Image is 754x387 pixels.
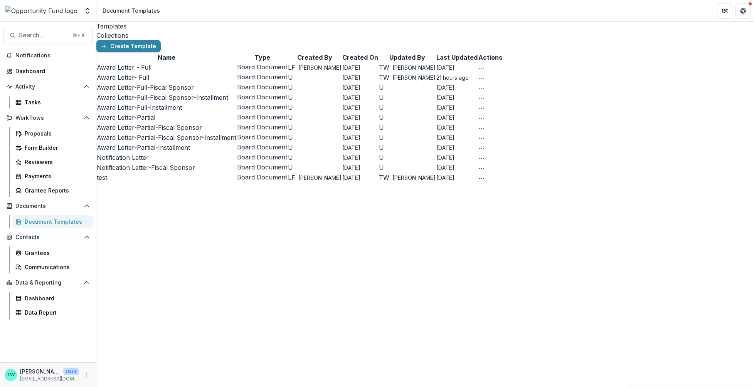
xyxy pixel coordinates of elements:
[288,64,295,70] div: Lucy Fey
[342,52,379,62] th: Created On
[288,52,342,62] th: Created By
[342,144,360,151] span: [DATE]
[478,103,485,112] button: More Action
[3,49,93,62] button: Notifications
[717,3,732,18] button: Partners
[237,164,287,171] span: Board Document
[25,308,87,317] div: Data Report
[97,144,190,151] a: Award Letter-Partial-Installment
[288,94,293,101] div: Unknown
[15,203,81,209] span: Documents
[3,231,93,243] button: Open Contacts
[237,84,287,91] span: Board Document
[436,64,454,71] span: [DATE]
[96,22,754,31] a: Templates
[478,143,485,152] button: More Action
[5,6,77,15] img: Opportunity Fund logo
[15,52,90,59] span: Notifications
[237,94,287,101] span: Board Document
[97,64,151,71] a: Award Letter - Full
[436,94,454,101] span: [DATE]
[7,372,15,377] div: Ti Wilhelm
[25,158,87,166] div: Reviewers
[97,114,155,121] a: Award Letter-Partial
[342,114,360,121] span: [DATE]
[97,164,195,171] a: Notification Letter-Fiscal Sponsor
[15,115,81,121] span: Workflows
[12,306,93,319] a: Data Report
[379,134,384,141] div: Unknown
[97,84,194,91] a: Award Letter-Full-Fiscal Sponsor
[379,84,384,90] div: Unknown
[20,367,60,375] p: [PERSON_NAME]
[15,234,81,241] span: Contacts
[478,63,485,72] button: More Action
[12,292,93,305] a: Dashboard
[237,64,287,71] span: Board Document
[379,144,384,151] div: Unknown
[379,164,384,171] div: Unknown
[97,104,182,111] a: Award Letter-Full-Installment
[237,134,287,141] span: Board Document
[97,174,107,181] a: test
[12,246,93,259] a: Grantees
[97,134,236,141] a: Award Letter-Partial-Fiscal Sponsor-Installment
[392,174,436,182] span: [PERSON_NAME]
[478,52,503,62] th: Actions
[12,170,93,183] a: Payments
[82,3,93,18] button: Open entity switcher
[436,174,454,181] span: [DATE]
[379,124,384,131] div: Unknown
[288,84,293,90] div: Unknown
[25,249,87,257] div: Grantees
[478,93,485,102] button: More Action
[63,368,79,375] p: User
[436,74,469,81] span: 21 hours ago
[12,261,93,273] a: Communications
[12,141,93,154] a: Form Builder
[288,114,293,121] div: Unknown
[97,74,149,81] a: Award Letter- Full
[379,114,384,121] div: Unknown
[436,104,454,111] span: [DATE]
[379,174,389,181] div: Ti Wilhelm
[478,113,485,122] button: More Action
[25,98,87,106] div: Tasks
[379,52,436,62] th: Updated By
[96,31,754,40] a: Collections
[436,144,454,151] span: [DATE]
[99,5,163,16] nav: breadcrumb
[3,276,93,289] button: Open Data & Reporting
[237,114,287,121] span: Board Document
[342,164,360,171] span: [DATE]
[392,64,436,72] span: [PERSON_NAME]
[12,127,93,140] a: Proposals
[288,104,293,111] div: Unknown
[237,144,287,151] span: Board Document
[379,64,389,70] div: Ti Wilhelm
[96,52,237,62] th: Name
[15,84,81,90] span: Activity
[478,133,485,142] button: More Action
[3,200,93,212] button: Open Documents
[436,134,454,141] span: [DATE]
[298,64,342,72] span: [PERSON_NAME]
[3,65,93,77] a: Dashboard
[237,104,287,111] span: Board Document
[342,94,360,101] span: [DATE]
[25,218,87,226] div: Document Templates
[288,134,293,141] div: Unknown
[15,280,81,286] span: Data & Reporting
[20,375,79,382] p: [EMAIL_ADDRESS][DOMAIN_NAME]
[237,74,287,81] span: Board Document
[25,144,87,152] div: Form Builder
[436,114,454,121] span: [DATE]
[379,94,384,101] div: Unknown
[25,172,87,180] div: Payments
[436,154,454,161] span: [DATE]
[3,80,93,93] button: Open Activity
[237,174,287,181] span: Board Document
[478,163,485,172] button: More Action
